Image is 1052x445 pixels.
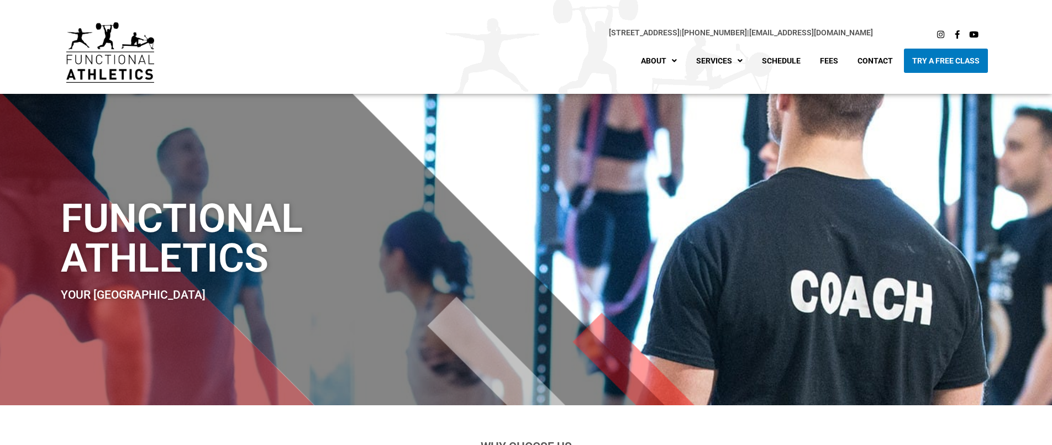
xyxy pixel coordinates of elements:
[812,49,846,73] a: Fees
[61,199,614,278] h1: Functional Athletics
[904,49,988,73] a: Try A Free Class
[754,49,809,73] a: Schedule
[609,28,682,37] span: |
[682,28,747,37] a: [PHONE_NUMBER]
[849,49,901,73] a: Contact
[749,28,873,37] a: [EMAIL_ADDRESS][DOMAIN_NAME]
[688,49,751,73] a: Services
[609,28,680,37] a: [STREET_ADDRESS]
[66,22,154,83] img: default-logo
[633,49,685,73] a: About
[176,27,873,39] p: |
[61,289,614,301] h2: Your [GEOGRAPHIC_DATA]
